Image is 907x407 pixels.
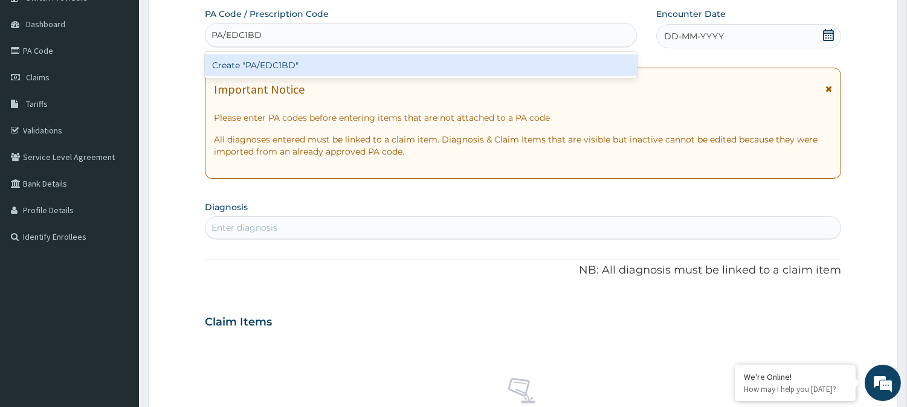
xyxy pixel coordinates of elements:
[63,68,203,83] div: Chat with us now
[214,83,305,96] h1: Important Notice
[205,8,329,20] label: PA Code / Prescription Code
[744,384,847,394] p: How may I help you today?
[70,125,167,247] span: We're online!
[656,8,726,20] label: Encounter Date
[198,6,227,35] div: Minimize live chat window
[26,98,48,109] span: Tariffs
[214,112,832,124] p: Please enter PA codes before entering items that are not attached to a PA code
[205,263,841,278] p: NB: All diagnosis must be linked to a claim item
[214,133,832,158] p: All diagnoses entered must be linked to a claim item. Diagnosis & Claim Items that are visible bu...
[205,316,272,329] h3: Claim Items
[664,30,724,42] span: DD-MM-YYYY
[744,371,847,382] div: We're Online!
[26,72,50,83] span: Claims
[6,275,230,318] textarea: Type your message and hit 'Enter'
[26,19,65,30] span: Dashboard
[205,201,248,213] label: Diagnosis
[205,54,637,76] div: Create "PA/EDC1BD"
[22,60,49,91] img: d_794563401_company_1708531726252_794563401
[211,222,277,234] div: Enter diagnosis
